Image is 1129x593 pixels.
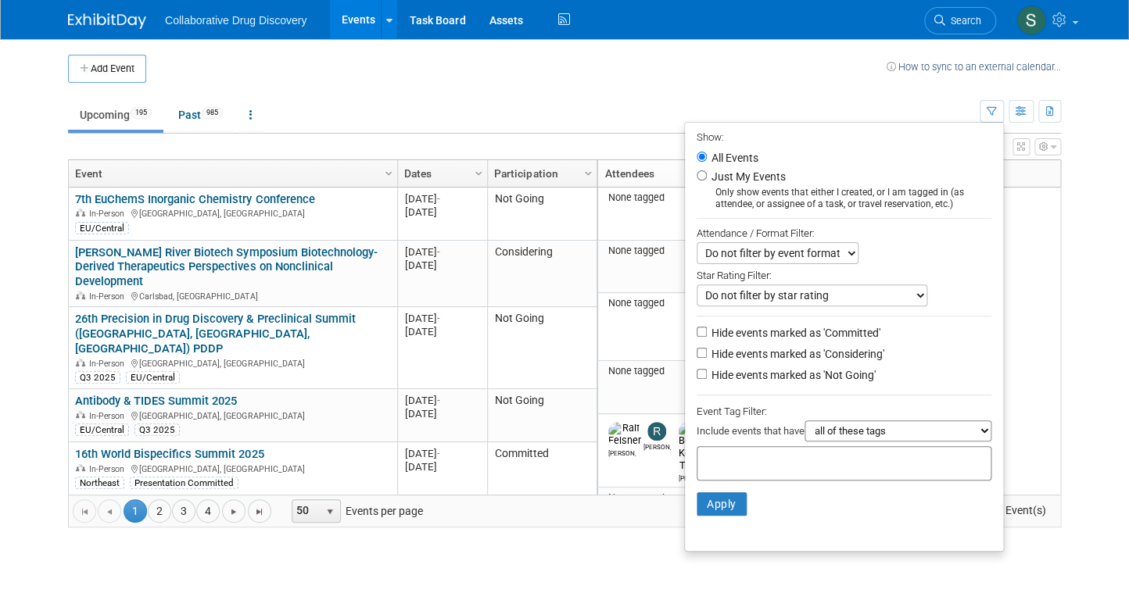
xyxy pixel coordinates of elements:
a: Dates [404,160,477,187]
a: Event [75,160,387,187]
span: Go to the previous page [103,505,116,518]
img: In-Person Event [76,209,85,216]
td: Not Going [487,389,597,442]
td: Committed [487,442,597,495]
div: Include events that have [697,420,991,446]
a: Past985 [167,100,235,130]
div: Ralf Felsner [608,447,636,457]
div: [DATE] [404,460,480,473]
a: [PERSON_NAME] River Biotech Symposium Biotechnology-Derived Therapeutics Perspectives on Nonclini... [75,245,377,289]
div: [DATE] [404,394,480,407]
div: [DATE] [404,407,480,420]
div: None tagged [604,245,749,257]
span: Collaborative Drug Discovery [165,14,306,27]
div: [DATE] [404,312,480,325]
div: Ryan Censullo [643,441,671,451]
span: - [436,313,439,324]
div: None tagged [604,297,749,309]
div: Presentation Committed [130,477,238,489]
span: Column Settings [382,167,395,180]
a: 4 [196,499,220,523]
span: Go to the last page [253,505,266,518]
img: Ralf Felsner [608,422,641,447]
span: Events per page [272,499,439,523]
div: Star Rating Filter: [697,264,991,284]
span: In-Person [89,359,129,369]
div: [GEOGRAPHIC_DATA], [GEOGRAPHIC_DATA] [75,356,390,370]
img: In-Person Event [76,359,85,366]
div: None tagged [604,491,749,504]
label: Hide events marked as 'Committed' [708,325,880,341]
div: [GEOGRAPHIC_DATA], [GEOGRAPHIC_DATA] [75,206,390,220]
td: Considering [487,241,597,307]
span: In-Person [89,411,129,421]
a: 26th Precision in Drug Discovery & Preclinical Summit ([GEOGRAPHIC_DATA], [GEOGRAPHIC_DATA], [GEO... [75,312,355,355]
div: Event Tag Filter: [697,402,991,420]
a: Participation [494,160,586,187]
img: Bobby Kotak-Thorn [679,422,706,472]
a: Attendees [604,160,744,187]
img: Susana Tomasio [1016,5,1046,35]
div: EU/Central [75,423,129,436]
div: None tagged [604,365,749,377]
span: 50 [292,500,319,522]
div: [DATE] [404,259,480,272]
div: [DATE] [404,205,480,219]
span: In-Person [89,209,129,219]
div: [DATE] [404,245,480,259]
span: - [436,193,439,205]
span: - [436,448,439,459]
img: In-Person Event [76,411,85,419]
div: [DATE] [404,447,480,460]
div: Northeast [75,477,124,489]
span: - [436,395,439,406]
td: Not Going [487,188,597,241]
span: Column Settings [472,167,485,180]
td: Not Going [487,307,597,389]
a: Go to the first page [73,499,96,523]
span: 985 [202,107,223,119]
a: Column Settings [580,160,597,184]
img: In-Person Event [76,464,85,472]
a: 16th World Bispecifics Summit 2025 [75,447,263,461]
span: 1 [124,499,147,523]
span: In-Person [89,291,129,302]
div: [DATE] [404,325,480,338]
a: 2 [148,499,171,523]
a: Antibody & TIDES Summit 2025 [75,394,237,408]
span: In-Person [89,464,129,474]
div: EU/Central [75,222,129,234]
a: Go to the last page [248,499,271,523]
span: 195 [131,107,152,119]
label: Just My Events [708,169,786,184]
div: Attendance / Format Filter: [697,224,991,242]
div: Carlsbad, [GEOGRAPHIC_DATA] [75,289,390,302]
span: Go to the first page [78,505,91,518]
div: Q3 2025 [134,423,180,436]
label: Hide events marked as 'Considering' [708,346,884,362]
a: Go to the previous page [98,499,121,523]
span: - [436,246,439,258]
div: [GEOGRAPHIC_DATA], [GEOGRAPHIC_DATA] [75,409,390,422]
div: None tagged [604,191,749,204]
a: 3 [172,499,195,523]
a: Column Settings [471,160,488,184]
div: [GEOGRAPHIC_DATA], [GEOGRAPHIC_DATA] [75,462,390,475]
span: select [324,505,336,518]
a: How to sync to an external calendar... [887,61,1061,73]
div: EU/Central [126,371,180,384]
img: In-Person Event [76,291,85,299]
div: Only show events that either I created, or I am tagged in (as attendee, or assignee of a task, or... [697,187,991,210]
div: Show: [697,127,991,146]
div: [DATE] [404,192,480,205]
label: Hide events marked as 'Not Going' [708,367,876,383]
span: Search [945,15,981,27]
div: Q3 2025 [75,371,120,384]
img: Ryan Censullo [647,422,666,441]
a: Column Settings [381,160,398,184]
span: Column Settings [582,167,594,180]
a: Go to the next page [222,499,246,523]
label: All Events [708,152,758,163]
span: Go to the next page [228,505,240,518]
button: Add Event [68,55,146,83]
